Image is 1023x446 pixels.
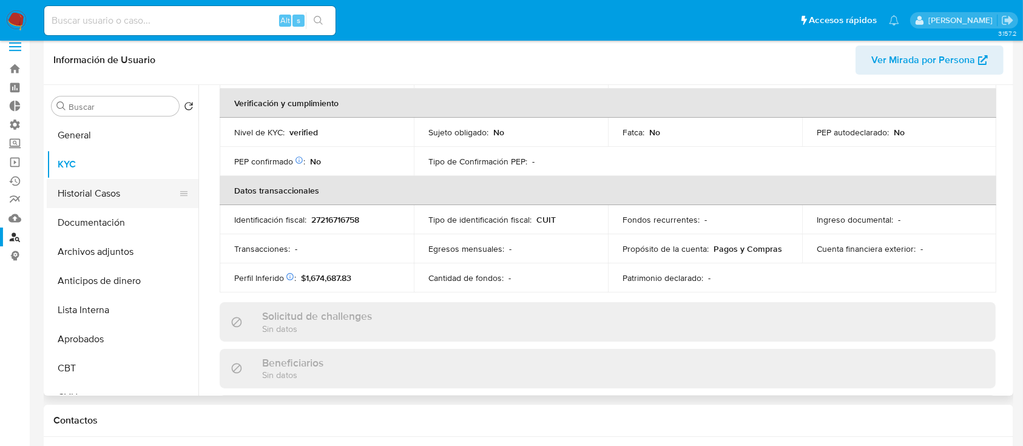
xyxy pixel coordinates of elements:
p: CUIT [536,214,556,225]
p: No [310,156,321,167]
span: Ver Mirada por Persona [871,46,975,75]
span: s [297,15,300,26]
a: Salir [1001,14,1014,27]
p: verified [289,127,318,138]
button: General [47,121,198,150]
p: ezequiel.castrillon@mercadolibre.com [928,15,997,26]
p: Cuenta financiera exterior : [817,243,916,254]
p: Fondos recurrentes : [623,214,700,225]
p: No [894,127,905,138]
h1: Información de Usuario [53,54,155,66]
button: Documentación [47,208,198,237]
th: Verificación y cumplimiento [220,89,996,118]
p: Propósito de la cuenta : [623,243,709,254]
p: PEP autodeclarado : [817,127,889,138]
p: - [508,272,511,283]
span: Alt [280,15,290,26]
p: Sujeto obligado : [428,127,488,138]
p: Identificación fiscal : [234,214,306,225]
input: Buscar [69,101,174,112]
div: Solicitud de challengesSin datos [220,302,996,342]
p: - [532,156,535,167]
a: Notificaciones [889,15,899,25]
span: $1,674,687.83 [301,272,351,284]
button: search-icon [306,12,331,29]
span: Pagos y Compras [714,243,782,255]
p: 27216716758 [311,214,359,225]
h3: Solicitud de challenges [262,309,372,323]
p: Nivel de KYC : [234,127,285,138]
p: Tipo de identificación fiscal : [428,214,532,225]
p: No [493,127,504,138]
p: Tipo de Confirmación PEP : [428,156,527,167]
button: Buscar [56,101,66,111]
button: Volver al orden por defecto [184,101,194,115]
p: Fatca : [623,127,644,138]
button: Archivos adjuntos [47,237,198,266]
div: BeneficiariosSin datos [220,349,996,388]
button: Ver Mirada por Persona [856,46,1004,75]
button: Lista Interna [47,296,198,325]
button: Anticipos de dinero [47,266,198,296]
button: Aprobados [47,325,198,354]
p: - [704,214,707,225]
p: Transacciones : [234,243,290,254]
th: Datos transaccionales [220,176,996,205]
p: - [509,243,511,254]
span: 3.157.2 [998,29,1017,38]
p: Cantidad de fondos : [428,272,504,283]
p: - [295,243,297,254]
p: Ingreso documental : [817,214,893,225]
button: CVU [47,383,198,412]
p: Sin datos [262,323,372,334]
p: Perfil Inferido : [234,272,296,283]
p: - [898,214,900,225]
button: Historial Casos [47,179,189,208]
p: - [920,243,923,254]
button: CBT [47,354,198,383]
button: KYC [47,150,198,179]
p: Egresos mensuales : [428,243,504,254]
p: PEP confirmado : [234,156,305,167]
p: Patrimonio declarado : [623,272,703,283]
p: Sin datos [262,369,323,380]
input: Buscar usuario o caso... [44,13,336,29]
p: No [649,127,660,138]
h1: Contactos [53,414,1004,427]
p: - [708,272,711,283]
span: Accesos rápidos [809,14,877,27]
h3: Beneficiarios [262,356,323,370]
